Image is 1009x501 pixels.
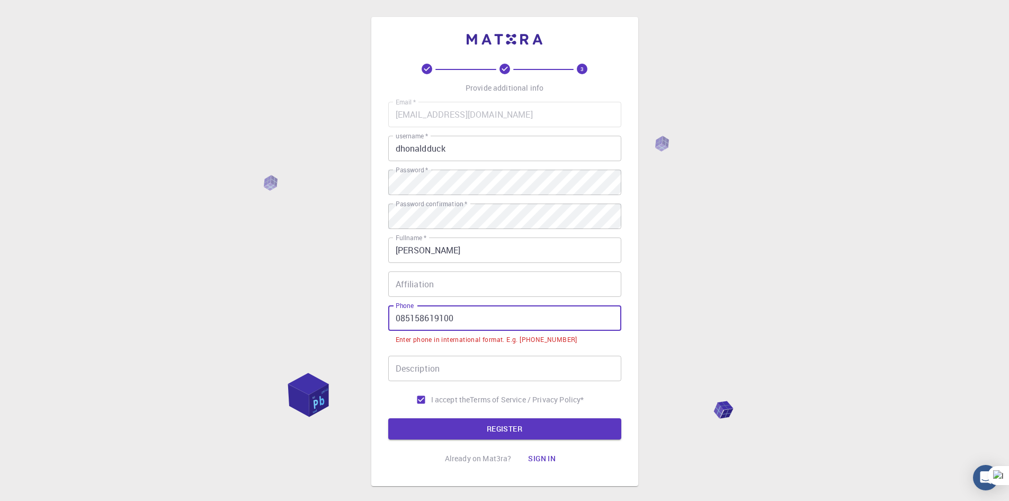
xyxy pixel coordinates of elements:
[470,394,584,405] p: Terms of Service / Privacy Policy *
[396,199,467,208] label: Password confirmation
[396,98,416,107] label: Email
[431,394,470,405] span: I accept the
[396,165,428,174] label: Password
[973,465,998,490] div: Open Intercom Messenger
[470,394,584,405] a: Terms of Service / Privacy Policy*
[396,335,577,345] div: Enter phone in international format. E.g. [PHONE_NUMBER]
[396,301,414,310] label: Phone
[466,83,543,93] p: Provide additional info
[581,65,584,73] text: 3
[445,453,512,464] p: Already on Mat3ra?
[396,233,426,242] label: Fullname
[396,131,428,140] label: username
[520,448,564,469] button: Sign in
[388,418,621,440] button: REGISTER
